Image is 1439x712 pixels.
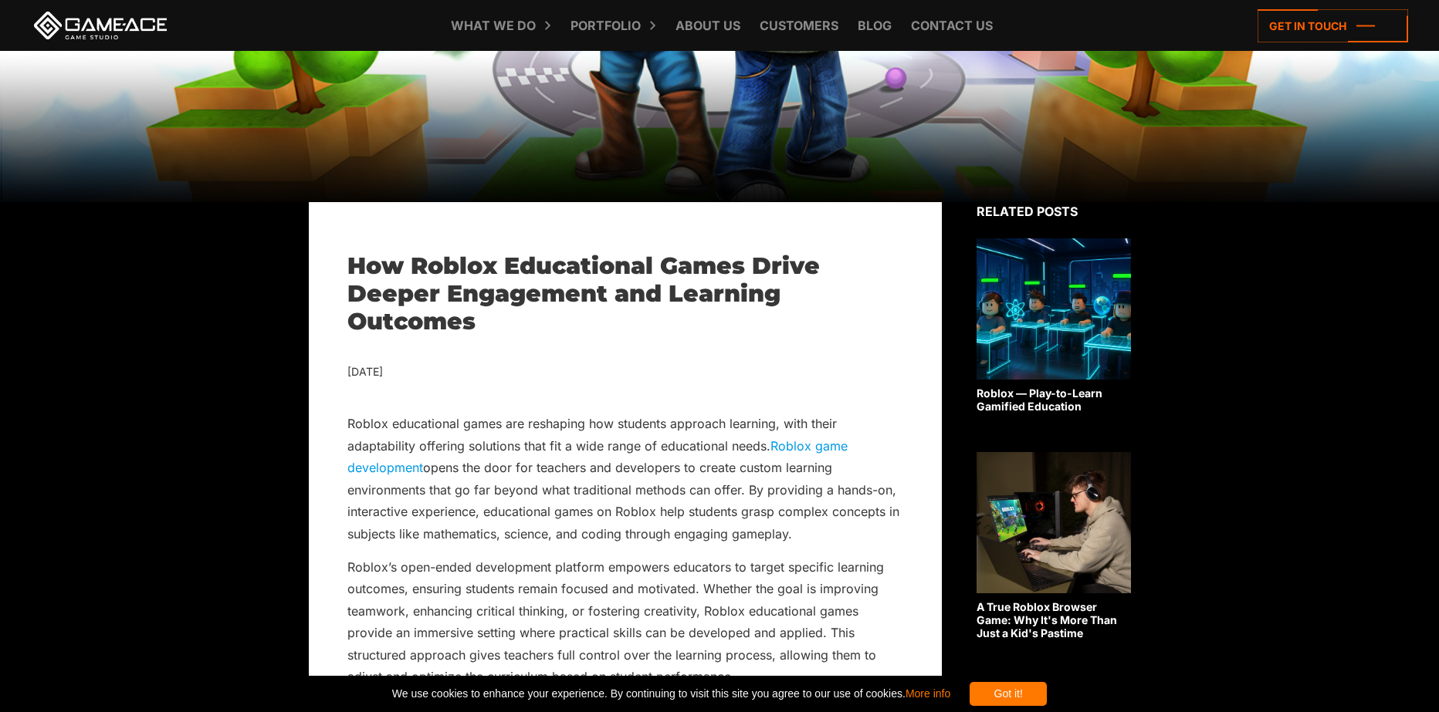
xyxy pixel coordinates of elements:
a: Get in touch [1258,9,1408,42]
a: A True Roblox Browser Game: Why It's More Than Just a Kid's Pastime [977,452,1131,639]
p: Roblox’s open-ended development platform empowers educators to target specific learning outcomes,... [347,556,903,688]
h1: How Roblox Educational Games Drive Deeper Engagement and Learning Outcomes [347,252,903,336]
img: Related [977,238,1131,380]
p: Roblox educational games are reshaping how students approach learning, with their adaptability of... [347,413,903,545]
img: Related [977,452,1131,593]
div: Related posts [977,202,1131,221]
a: More info [906,687,950,700]
div: Got it! [970,682,1047,706]
div: [DATE] [347,363,903,382]
span: We use cookies to enhance your experience. By continuing to visit this site you agree to our use ... [392,682,950,706]
a: Roblox — Play-to-Learn Gamified Education [977,238,1131,413]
